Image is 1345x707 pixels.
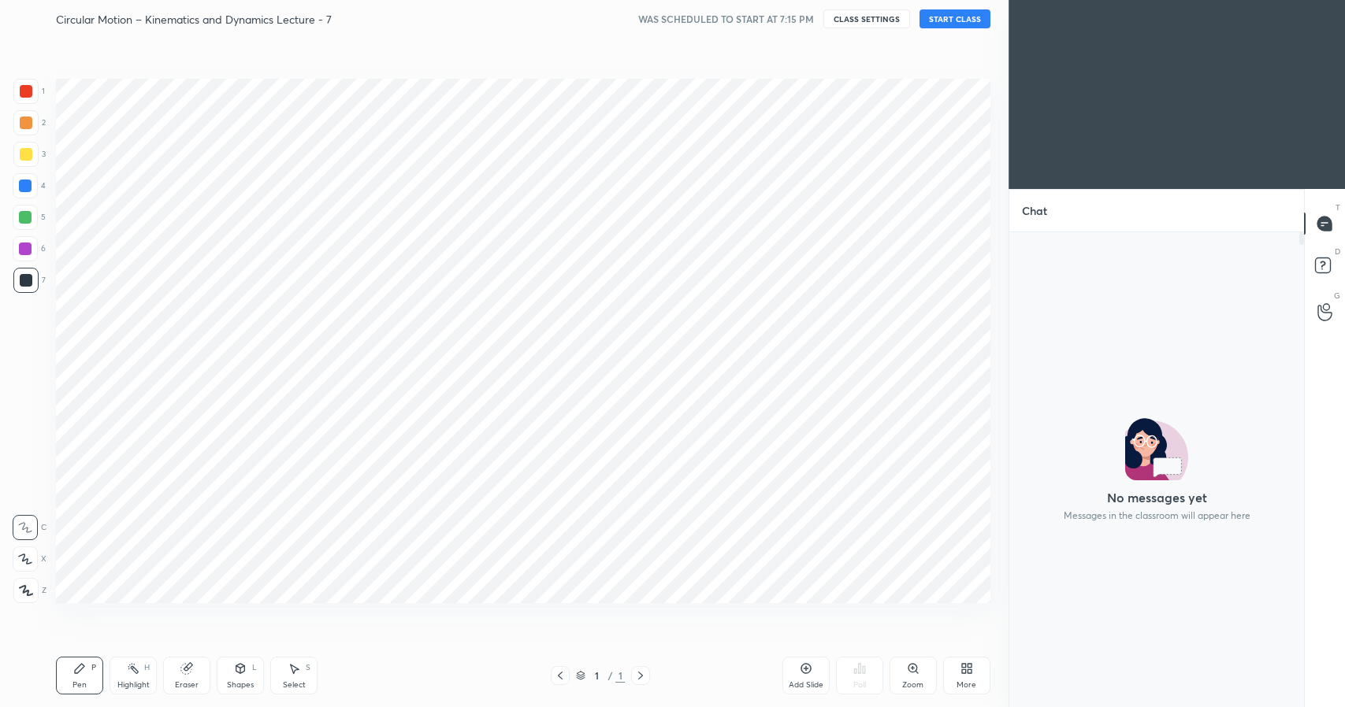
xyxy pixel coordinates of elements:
[1334,290,1340,302] p: G
[789,681,823,689] div: Add Slide
[13,142,46,167] div: 3
[13,578,46,603] div: Z
[13,268,46,293] div: 7
[13,173,46,198] div: 4
[13,110,46,135] div: 2
[13,79,45,104] div: 1
[1335,246,1340,257] p: D
[306,664,310,672] div: S
[13,236,46,261] div: 6
[1009,190,1060,231] p: Chat
[957,681,976,689] div: More
[175,681,199,689] div: Eraser
[823,9,910,28] button: CLASS SETTINGS
[13,546,46,572] div: X
[13,515,46,540] div: C
[607,671,612,680] div: /
[72,681,87,689] div: Pen
[902,681,923,689] div: Zoom
[227,681,254,689] div: Shapes
[252,664,257,672] div: L
[117,681,150,689] div: Highlight
[920,9,990,28] button: START CLASS
[283,681,306,689] div: Select
[13,205,46,230] div: 5
[144,664,150,672] div: H
[91,664,96,672] div: P
[1336,202,1340,213] p: T
[589,671,604,680] div: 1
[56,12,332,27] h4: Circular Motion – Kinematics and Dynamics Lecture - 7
[638,12,814,26] h5: WAS SCHEDULED TO START AT 7:15 PM
[615,668,625,683] div: 1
